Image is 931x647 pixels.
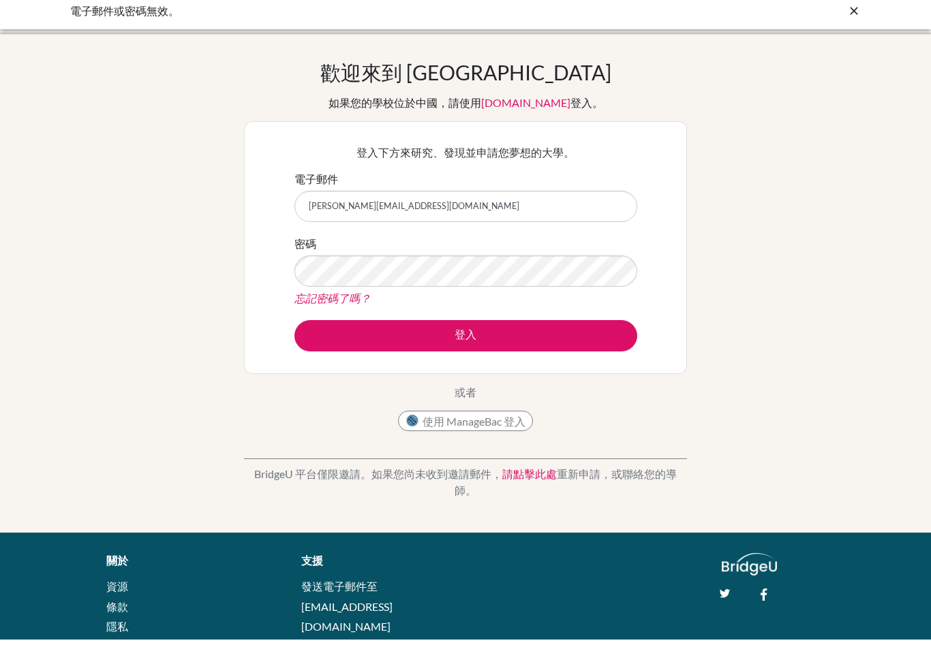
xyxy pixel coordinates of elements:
[455,336,476,349] font: 登入
[481,104,570,117] a: [DOMAIN_NAME]
[570,104,603,117] font: 登入。
[502,475,557,488] a: 請點擊此處
[320,68,611,93] font: 歡迎來到 [GEOGRAPHIC_DATA]
[106,608,128,621] a: 條款
[106,588,128,601] a: 資源
[329,104,481,117] font: 如果您的學校位於中國，請使用
[106,563,128,575] font: 關於
[455,394,476,407] font: 或者
[254,475,502,488] font: BridgeU 平台僅限邀請。如果您尚未收到邀請郵件，
[294,180,338,193] font: 電子郵件
[455,475,677,505] font: 重新申請，或聯絡您的導師。
[423,423,525,436] font: 使用 ManageBac 登入
[301,588,393,641] a: 發送電子郵件至 [EMAIL_ADDRESS][DOMAIN_NAME]
[106,628,128,641] a: 隱私
[294,328,637,360] button: 登入
[398,419,533,439] button: 使用 ManageBac 登入
[301,563,323,575] font: 支援
[70,12,179,25] font: 電子郵件或密碼無效。
[356,154,575,167] font: 登入下方來研究、發現並申請您夢想的大學。
[294,245,316,258] font: 密碼
[722,561,777,584] img: logo_white@2x-f4f0deed5e89b7ecb1c2cc34c3e3d731f90f0f143d5ea2071677605dd97b5244.png
[294,300,371,313] a: 忘記密碼了嗎？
